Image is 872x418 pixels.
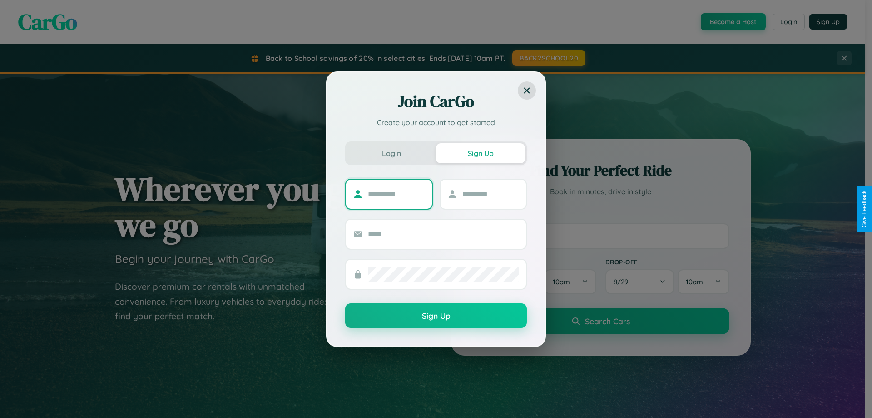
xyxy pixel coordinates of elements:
[345,303,527,328] button: Sign Up
[345,91,527,112] h2: Join CarGo
[436,143,525,163] button: Sign Up
[861,191,867,227] div: Give Feedback
[347,143,436,163] button: Login
[345,117,527,128] p: Create your account to get started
